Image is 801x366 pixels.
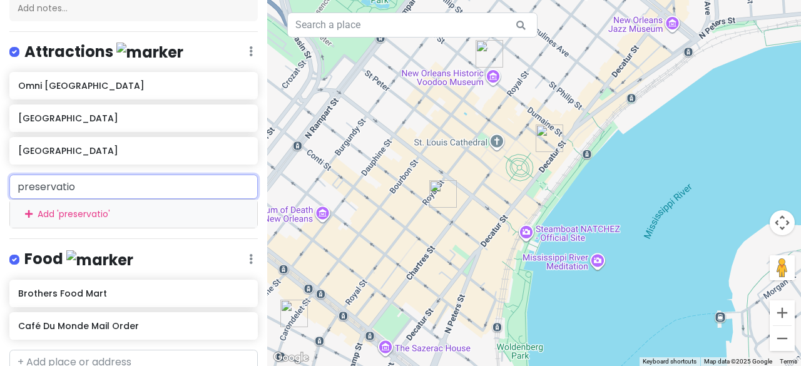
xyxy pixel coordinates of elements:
button: Zoom out [770,326,795,351]
span: Map data ©2025 Google [704,358,772,365]
h6: Omni [GEOGRAPHIC_DATA] [18,80,248,91]
div: Brothers Food Mart [275,295,313,332]
h6: [GEOGRAPHIC_DATA] [18,113,248,124]
input: Search a place [287,13,538,38]
img: Google [270,350,312,366]
div: Add ' preservatio ' [10,200,257,228]
button: Keyboard shortcuts [643,357,696,366]
h4: Food [24,249,133,270]
div: Café Du Monde Mail Order [531,119,568,157]
div: Bourbon Street [471,35,508,73]
img: marker [116,43,183,62]
h6: Café Du Monde Mail Order [18,320,248,332]
button: Map camera controls [770,210,795,235]
a: Terms (opens in new tab) [780,358,797,365]
button: Zoom in [770,300,795,325]
div: Omni Royal Orleans [424,175,462,213]
input: + Add place or address [9,175,258,200]
h6: [GEOGRAPHIC_DATA] [18,145,248,156]
h4: Attractions [24,42,183,63]
a: Open this area in Google Maps (opens a new window) [270,350,312,366]
img: marker [66,250,133,270]
button: Drag Pegman onto the map to open Street View [770,255,795,280]
h6: Brothers Food Mart [18,288,248,299]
